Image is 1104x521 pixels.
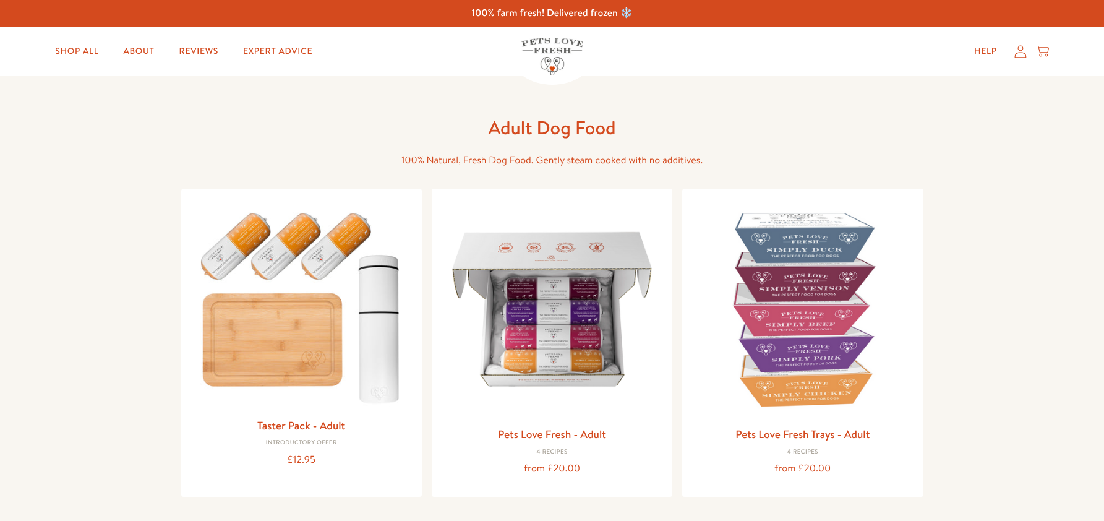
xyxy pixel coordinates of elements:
div: from £20.00 [692,460,913,477]
a: Pets Love Fresh Trays - Adult [735,426,870,442]
img: Taster Pack - Adult [191,199,412,411]
div: Introductory Offer [191,439,412,447]
a: Taster Pack - Adult [257,418,345,433]
img: Pets Love Fresh - Adult [442,199,662,420]
span: 100% Natural, Fresh Dog Food. Gently steam cooked with no additives. [401,153,703,167]
div: 4 Recipes [442,449,662,456]
img: Pets Love Fresh [521,38,583,75]
a: Pets Love Fresh - Adult [498,426,606,442]
a: Expert Advice [233,39,322,64]
div: £12.95 [191,452,412,468]
img: Pets Love Fresh Trays - Adult [692,199,913,420]
div: 4 Recipes [692,449,913,456]
a: About [113,39,164,64]
a: Help [964,39,1007,64]
a: Shop All [45,39,108,64]
div: from £20.00 [442,460,662,477]
h1: Adult Dog Food [354,116,750,140]
a: Reviews [169,39,228,64]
